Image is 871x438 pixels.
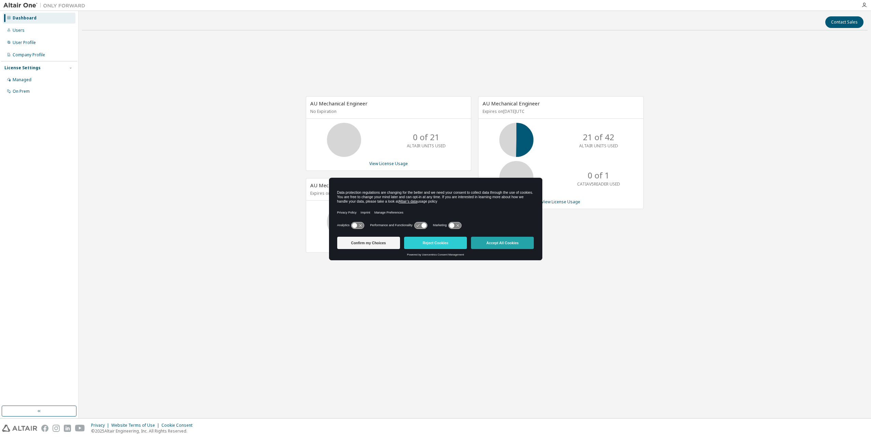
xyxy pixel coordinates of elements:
[13,28,25,33] div: Users
[483,108,638,114] p: Expires on [DATE] UTC
[64,425,71,432] img: linkedin.svg
[91,423,111,428] div: Privacy
[579,143,618,149] p: ALTAIR UNITS USED
[407,143,446,149] p: ALTAIR UNITS USED
[310,190,465,196] p: Expires on [DATE] UTC
[542,199,580,205] a: View License Usage
[2,425,37,432] img: altair_logo.svg
[310,100,368,107] span: AU Mechanical Engineer
[369,161,408,166] a: View License Usage
[577,181,620,187] p: CATIAV5READER USED
[3,2,89,9] img: Altair One
[310,182,368,189] span: AU Mechanical Engineer
[91,428,197,434] p: © 2025 Altair Engineering, Inc. All Rights Reserved.
[161,423,197,428] div: Cookie Consent
[13,77,31,83] div: Managed
[483,100,540,107] span: AU Mechanical Engineer
[13,52,45,58] div: Company Profile
[583,131,614,143] p: 21 of 42
[13,15,37,21] div: Dashboard
[413,131,440,143] p: 0 of 21
[310,108,465,114] p: No Expiration
[13,40,36,45] div: User Profile
[588,170,610,181] p: 0 of 1
[825,16,863,28] button: Contact Sales
[41,425,48,432] img: facebook.svg
[111,423,161,428] div: Website Terms of Use
[53,425,60,432] img: instagram.svg
[4,65,41,71] div: License Settings
[75,425,85,432] img: youtube.svg
[13,89,30,94] div: On Prem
